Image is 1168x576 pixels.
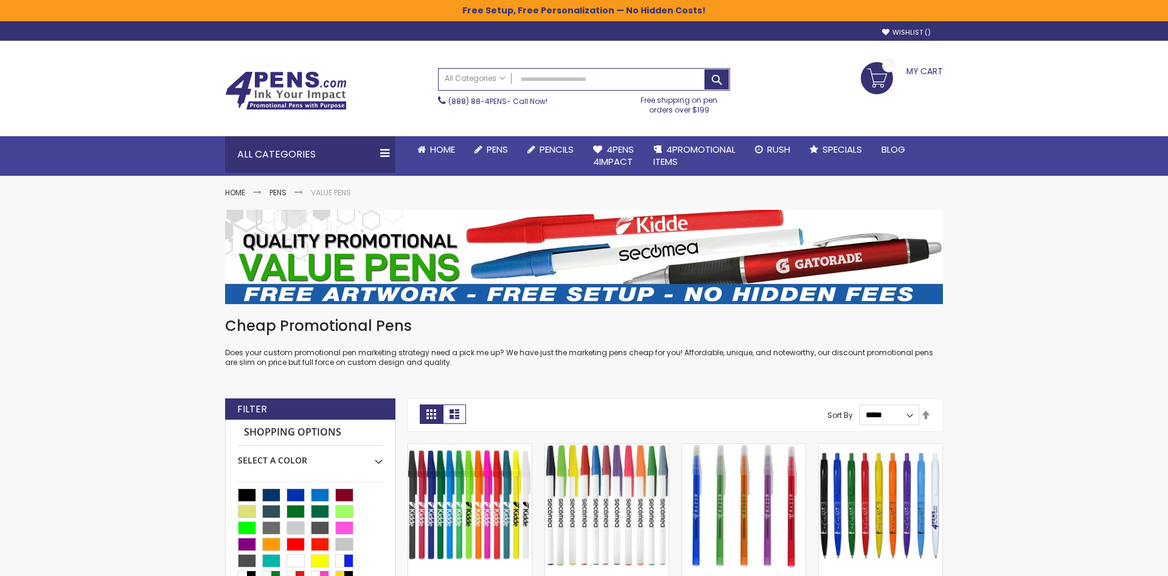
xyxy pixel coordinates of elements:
[518,136,583,163] a: Pencils
[819,443,942,454] a: Custom Cambria Plastic Retractable Ballpoint Pen - Monochromatic Body Color
[881,143,905,156] span: Blog
[408,136,465,163] a: Home
[237,403,267,416] strong: Filter
[628,91,731,115] div: Free shipping on pen orders over $199
[545,444,669,567] img: Belfast Value Stick Pen
[408,443,532,454] a: Belfast B Value Stick Pen
[882,28,931,37] a: Wishlist
[225,187,245,198] a: Home
[682,444,805,567] img: Belfast Translucent Value Stick Pen
[448,96,547,106] span: - Call Now!
[225,316,943,336] h1: Cheap Promotional Pens
[872,136,915,163] a: Blog
[465,136,518,163] a: Pens
[653,143,735,168] span: 4PROMOTIONAL ITEMS
[311,187,351,198] strong: Value Pens
[487,143,508,156] span: Pens
[430,143,455,156] span: Home
[819,444,942,567] img: Custom Cambria Plastic Retractable Ballpoint Pen - Monochromatic Body Color
[644,136,745,176] a: 4PROMOTIONALITEMS
[682,443,805,454] a: Belfast Translucent Value Stick Pen
[269,187,287,198] a: Pens
[822,143,862,156] span: Specials
[225,210,943,304] img: Value Pens
[225,71,347,110] img: 4Pens Custom Pens and Promotional Products
[225,136,395,173] div: All Categories
[583,136,644,176] a: 4Pens4impact
[800,136,872,163] a: Specials
[225,316,943,368] div: Does your custom promotional pen marketing strategy need a pick me up? We have just the marketing...
[827,409,853,420] label: Sort By
[420,404,443,424] strong: Grid
[745,136,800,163] a: Rush
[445,74,506,83] span: All Categories
[545,443,669,454] a: Belfast Value Stick Pen
[439,69,512,89] a: All Categories
[540,143,574,156] span: Pencils
[238,420,383,446] strong: Shopping Options
[593,143,634,168] span: 4Pens 4impact
[408,444,532,567] img: Belfast B Value Stick Pen
[448,96,507,106] a: (888) 88-4PENS
[238,446,383,467] div: Select A Color
[767,143,790,156] span: Rush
